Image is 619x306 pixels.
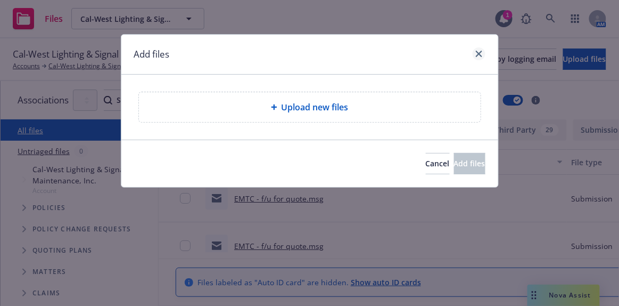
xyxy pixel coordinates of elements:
h1: Add files [134,47,170,61]
button: Add files [454,153,485,174]
div: Upload new files [138,92,481,123]
a: close [473,47,485,60]
button: Cancel [426,153,450,174]
span: Upload new files [282,101,349,114]
span: Cancel [426,158,450,168]
span: Add files [454,158,485,168]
